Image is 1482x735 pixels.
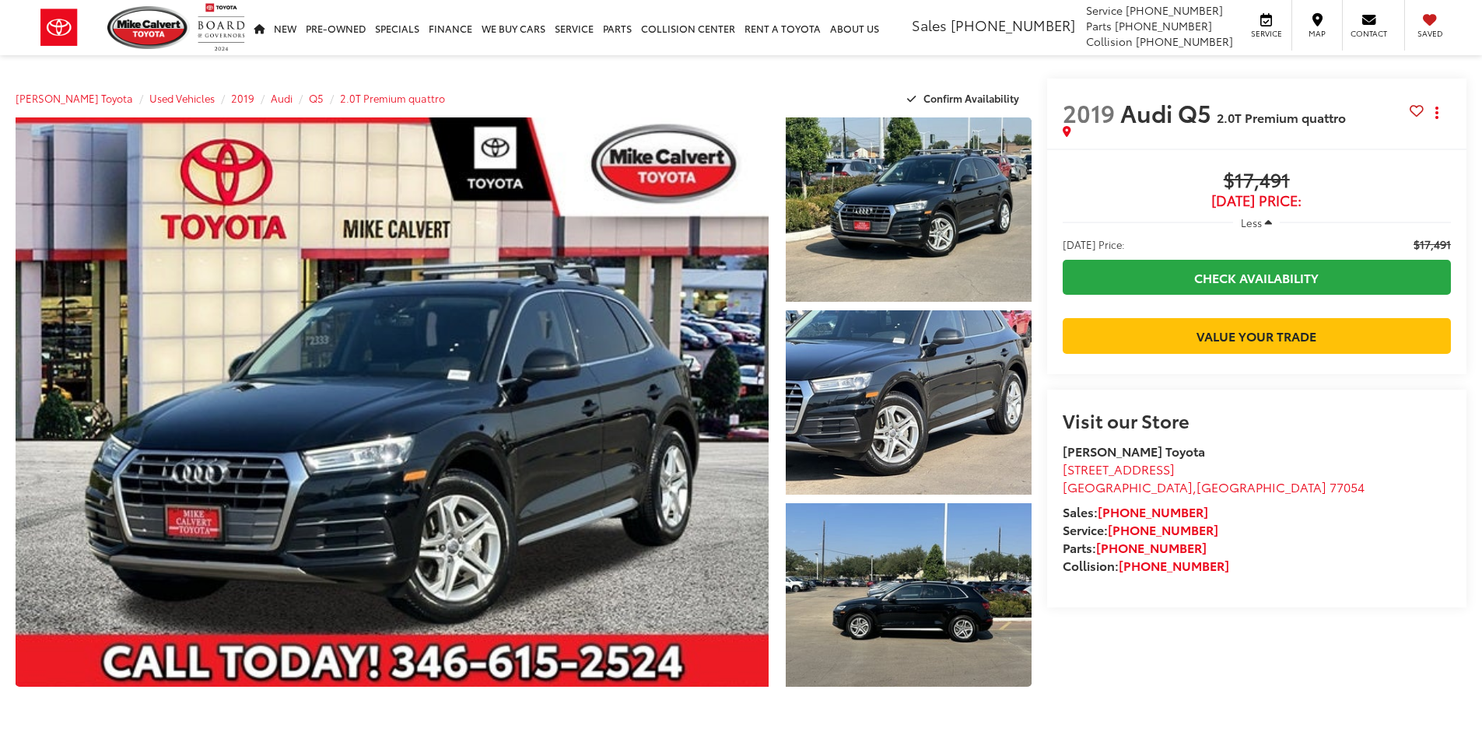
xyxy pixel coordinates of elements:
h2: Visit our Store [1063,410,1451,430]
img: 2019 Audi Q5 2.0T Premium quattro [783,501,1033,689]
a: Check Availability [1063,260,1451,295]
span: Saved [1413,28,1447,39]
a: 2.0T Premium quattro [340,91,445,105]
a: Audi [271,91,293,105]
span: Confirm Availability [923,91,1019,105]
span: [PHONE_NUMBER] [951,15,1075,35]
span: [PHONE_NUMBER] [1136,33,1233,49]
a: Value Your Trade [1063,318,1451,353]
span: Service [1249,28,1284,39]
span: [DATE] Price: [1063,193,1451,208]
strong: Sales: [1063,502,1208,520]
a: [PERSON_NAME] Toyota [16,91,133,105]
a: [PHONE_NUMBER] [1119,556,1229,574]
a: [PHONE_NUMBER] [1108,520,1218,538]
span: [DATE] Price: [1063,236,1125,252]
span: , [1063,478,1365,495]
span: Map [1300,28,1334,39]
span: Contact [1351,28,1387,39]
span: [GEOGRAPHIC_DATA] [1196,478,1326,495]
span: [PHONE_NUMBER] [1126,2,1223,18]
img: 2019 Audi Q5 2.0T Premium quattro [783,115,1033,303]
strong: Service: [1063,520,1218,538]
a: [PHONE_NUMBER] [1096,538,1207,556]
button: Actions [1424,99,1451,126]
a: Expand Photo 0 [16,117,769,687]
a: Expand Photo 2 [786,310,1032,495]
a: [STREET_ADDRESS] [GEOGRAPHIC_DATA],[GEOGRAPHIC_DATA] 77054 [1063,460,1365,495]
span: Less [1241,215,1262,229]
span: [STREET_ADDRESS] [1063,460,1175,478]
span: dropdown dots [1435,107,1438,119]
a: Q5 [309,91,324,105]
span: 2019 [1063,96,1115,129]
img: 2019 Audi Q5 2.0T Premium quattro [8,114,776,690]
a: Expand Photo 1 [786,117,1032,302]
span: Collision [1086,33,1133,49]
span: 77054 [1330,478,1365,495]
strong: Parts: [1063,538,1207,556]
span: [GEOGRAPHIC_DATA] [1063,478,1193,495]
span: Parts [1086,18,1112,33]
span: Service [1086,2,1123,18]
span: $17,491 [1063,170,1451,193]
img: Mike Calvert Toyota [107,6,190,49]
span: Sales [912,15,947,35]
button: Less [1233,208,1280,236]
a: 2019 [231,91,254,105]
span: Audi Q5 [1120,96,1217,129]
strong: Collision: [1063,556,1229,574]
button: Confirm Availability [899,85,1032,112]
a: Expand Photo 3 [786,503,1032,688]
span: 2.0T Premium quattro [1217,108,1346,126]
strong: [PERSON_NAME] Toyota [1063,442,1205,460]
span: [PHONE_NUMBER] [1115,18,1212,33]
span: $17,491 [1414,236,1451,252]
img: 2019 Audi Q5 2.0T Premium quattro [783,308,1033,496]
a: [PHONE_NUMBER] [1098,502,1208,520]
a: Used Vehicles [149,91,215,105]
